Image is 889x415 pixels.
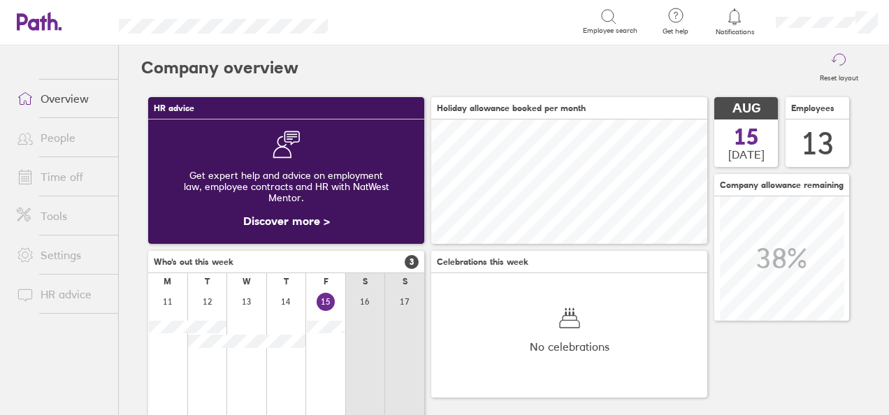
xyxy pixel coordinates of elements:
[284,277,289,286] div: T
[403,277,407,286] div: S
[159,159,413,214] div: Get expert help and advice on employment law, employee contracts and HR with NatWest Mentor.
[154,257,233,267] span: Who's out this week
[405,255,419,269] span: 3
[732,101,760,116] span: AUG
[437,103,586,113] span: Holiday allowance booked per month
[530,340,609,353] span: No celebrations
[712,28,758,36] span: Notifications
[243,277,251,286] div: W
[437,257,528,267] span: Celebrations this week
[653,27,698,36] span: Get help
[366,15,401,27] div: Search
[6,124,118,152] a: People
[811,70,867,82] label: Reset layout
[205,277,210,286] div: T
[6,85,118,112] a: Overview
[6,202,118,230] a: Tools
[363,277,368,286] div: S
[791,103,834,113] span: Employees
[712,7,758,36] a: Notifications
[583,27,637,35] span: Employee search
[734,126,759,148] span: 15
[141,45,298,90] h2: Company overview
[728,148,765,161] span: [DATE]
[6,163,118,191] a: Time off
[811,45,867,90] button: Reset layout
[6,280,118,308] a: HR advice
[6,241,118,269] a: Settings
[324,277,328,286] div: F
[154,103,194,113] span: HR advice
[164,277,171,286] div: M
[720,180,844,190] span: Company allowance remaining
[243,214,330,228] a: Discover more >
[801,126,834,161] div: 13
